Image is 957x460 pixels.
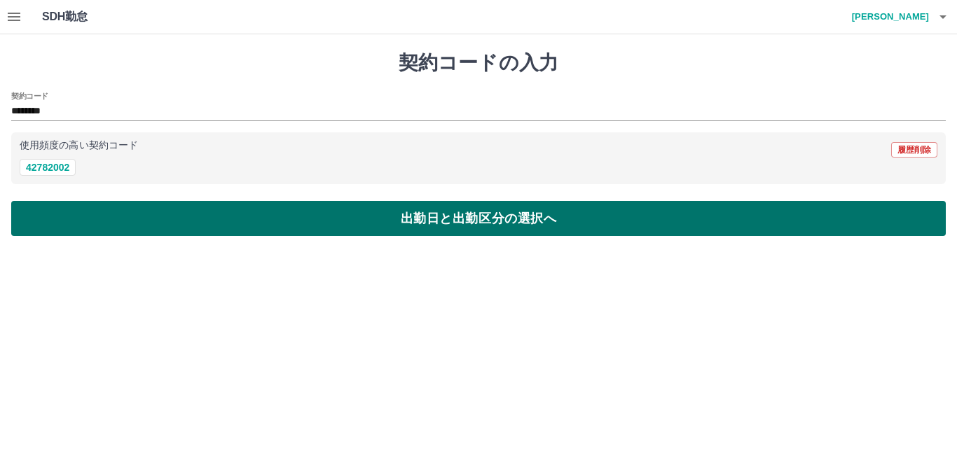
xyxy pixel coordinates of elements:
h1: 契約コードの入力 [11,51,946,75]
button: 履歴削除 [891,142,937,158]
p: 使用頻度の高い契約コード [20,141,138,151]
button: 42782002 [20,159,76,176]
h2: 契約コード [11,90,48,102]
button: 出勤日と出勤区分の選択へ [11,201,946,236]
